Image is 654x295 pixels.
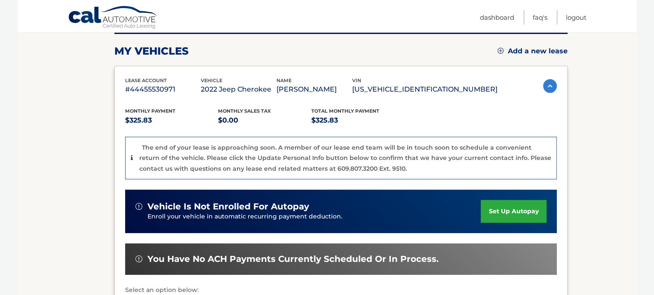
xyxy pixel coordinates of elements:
span: You have no ACH payments currently scheduled or in process. [147,254,439,264]
a: set up autopay [481,200,546,223]
p: [US_VEHICLE_IDENTIFICATION_NUMBER] [352,83,497,95]
a: Cal Automotive [68,6,158,31]
h2: my vehicles [114,45,189,58]
img: alert-white.svg [135,203,142,210]
img: alert-white.svg [135,255,142,262]
a: Add a new lease [497,47,568,55]
p: #44455530971 [125,83,201,95]
img: add.svg [497,48,504,54]
p: Enroll your vehicle in automatic recurring payment deduction. [147,212,481,221]
p: $325.83 [311,114,405,126]
a: FAQ's [533,10,547,25]
span: vehicle is not enrolled for autopay [147,201,309,212]
a: Dashboard [480,10,514,25]
p: The end of your lease is approaching soon. A member of our lease end team will be in touch soon t... [139,144,551,172]
span: Total Monthly Payment [311,108,379,114]
span: vehicle [201,77,222,83]
p: $0.00 [218,114,311,126]
span: Monthly sales Tax [218,108,271,114]
a: Logout [566,10,586,25]
span: Monthly Payment [125,108,175,114]
p: $325.83 [125,114,218,126]
span: name [276,77,292,83]
p: 2022 Jeep Cherokee [201,83,276,95]
span: lease account [125,77,167,83]
img: accordion-active.svg [543,79,557,93]
p: [PERSON_NAME] [276,83,352,95]
span: vin [352,77,361,83]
